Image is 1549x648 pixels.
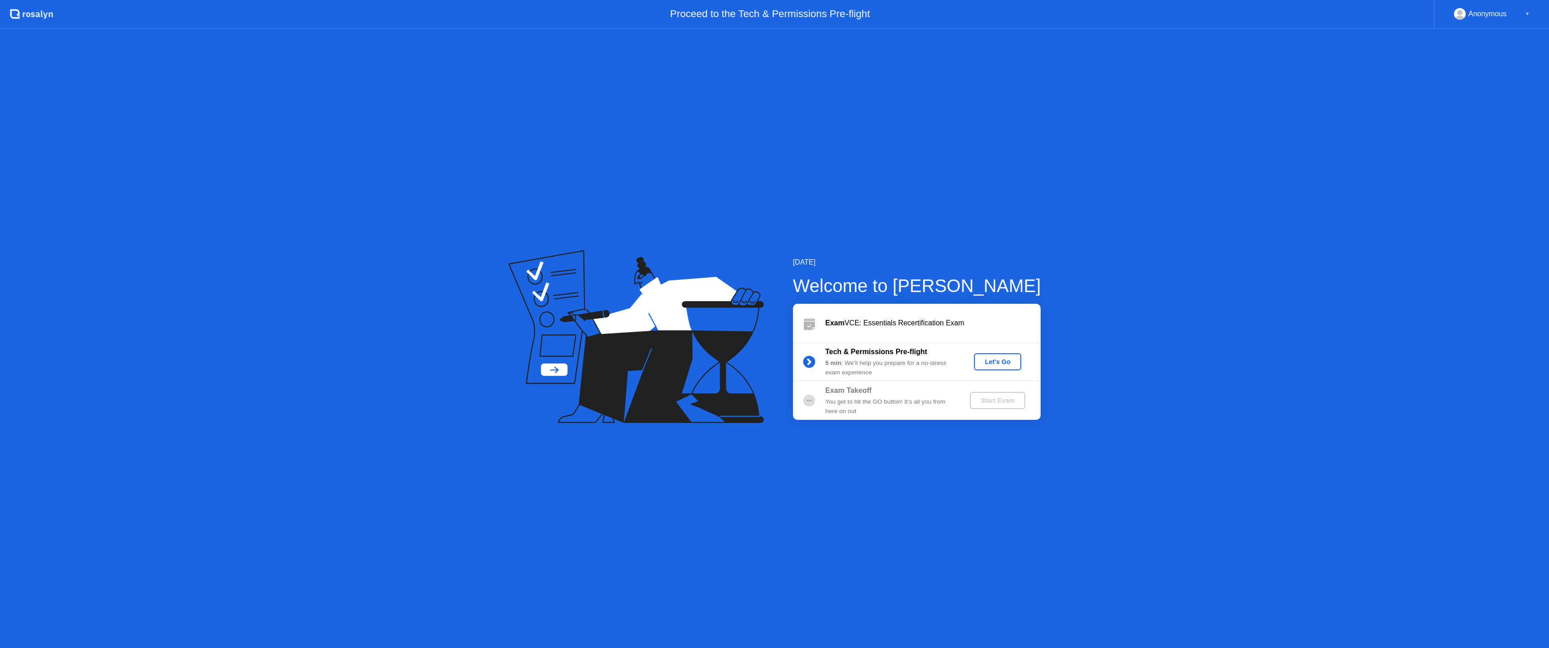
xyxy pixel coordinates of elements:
[970,392,1025,409] button: Start Exam
[974,353,1021,370] button: Let's Go
[1525,8,1530,20] div: ▼
[825,359,955,377] div: : We’ll help you prepare for a no-stress exam experience
[1468,8,1507,20] div: Anonymous
[825,319,845,327] b: Exam
[793,257,1041,268] div: [DATE]
[825,318,1041,328] div: VCE: Essentials Recertification Exam
[793,272,1041,299] div: Welcome to [PERSON_NAME]
[825,348,927,355] b: Tech & Permissions Pre-flight
[825,387,872,394] b: Exam Takeoff
[825,397,955,416] div: You get to hit the GO button! It’s all you from here on out
[974,397,1022,404] div: Start Exam
[825,360,842,366] b: 5 min
[978,358,1018,365] div: Let's Go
